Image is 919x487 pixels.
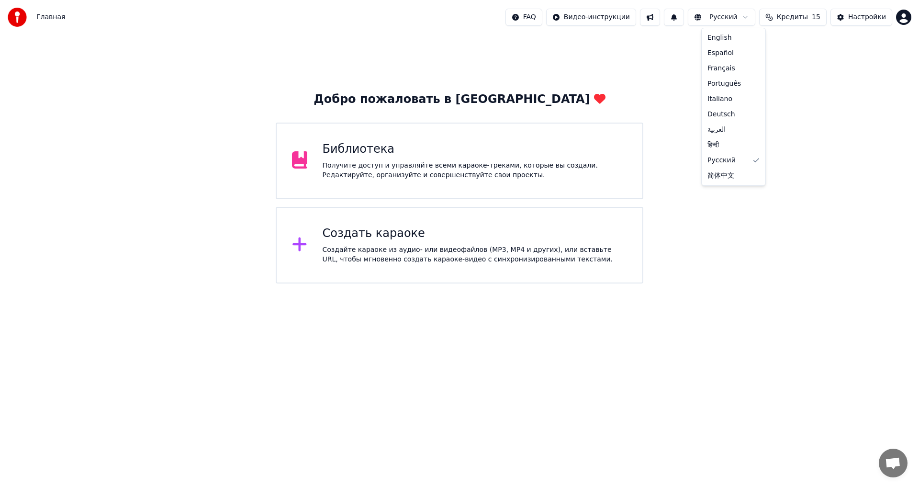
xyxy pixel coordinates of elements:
[707,140,719,150] span: हिन्दी
[707,64,735,73] span: Français
[707,79,741,89] span: Português
[707,156,736,165] span: Русский
[707,110,735,119] span: Deutsch
[707,33,732,43] span: English
[707,48,734,58] span: Español
[707,125,726,135] span: العربية
[707,171,734,181] span: 简体中文
[707,94,732,104] span: Italiano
